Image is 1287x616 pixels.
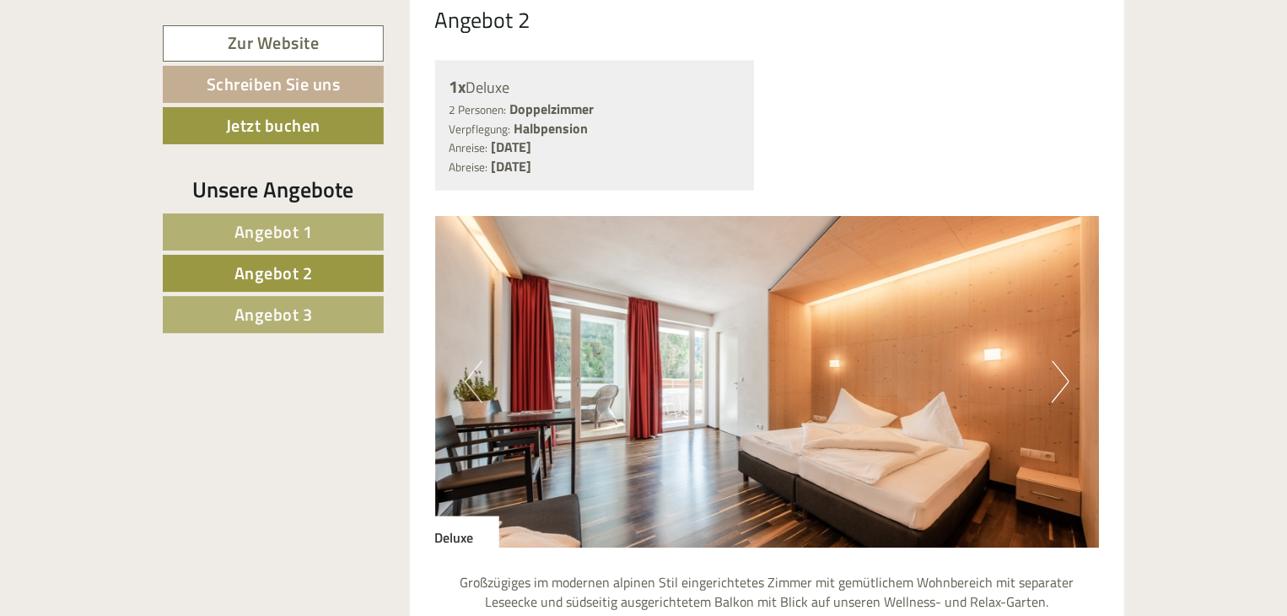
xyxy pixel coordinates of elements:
[163,107,384,144] a: Jetzt buchen
[435,516,499,548] div: Deluxe
[450,121,511,138] small: Verpflegung:
[435,216,1100,548] img: image
[492,137,532,157] b: [DATE]
[234,301,313,327] span: Angebot 3
[163,66,384,103] a: Schreiben Sie uns
[234,219,313,245] span: Angebot 1
[450,139,488,156] small: Anreise:
[163,25,384,62] a: Zur Website
[450,75,740,100] div: Deluxe
[450,101,507,118] small: 2 Personen:
[163,174,384,205] div: Unsere Angebote
[450,73,466,100] b: 1x
[492,156,532,176] b: [DATE]
[435,4,531,35] div: Angebot 2
[510,99,595,119] b: Doppelzimmer
[465,361,482,403] button: Previous
[1052,361,1069,403] button: Next
[514,118,589,138] b: Halbpension
[450,159,488,176] small: Abreise:
[234,260,313,286] span: Angebot 2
